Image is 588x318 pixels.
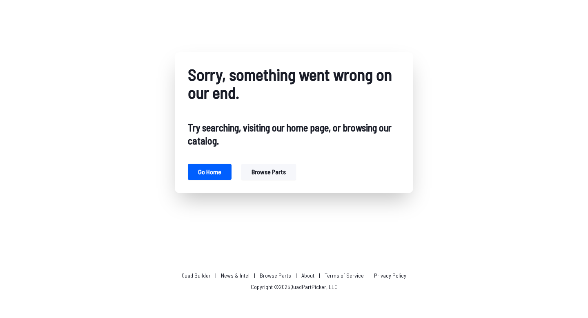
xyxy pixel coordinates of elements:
h1: Sorry, something went wrong on our end. [188,65,400,102]
a: Quad Builder [182,272,211,279]
a: Terms of Service [325,272,364,279]
a: Privacy Policy [374,272,406,279]
p: | | | | | [178,271,410,280]
h2: Try searching, visiting our home page, or browsing our catalog. [188,121,400,147]
p: Copyright © 2025 QuadPartPicker, LLC [251,283,338,291]
button: Go home [188,164,232,180]
a: News & Intel [221,272,249,279]
a: Browse Parts [260,272,291,279]
a: About [301,272,314,279]
button: Browse parts [241,164,296,180]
